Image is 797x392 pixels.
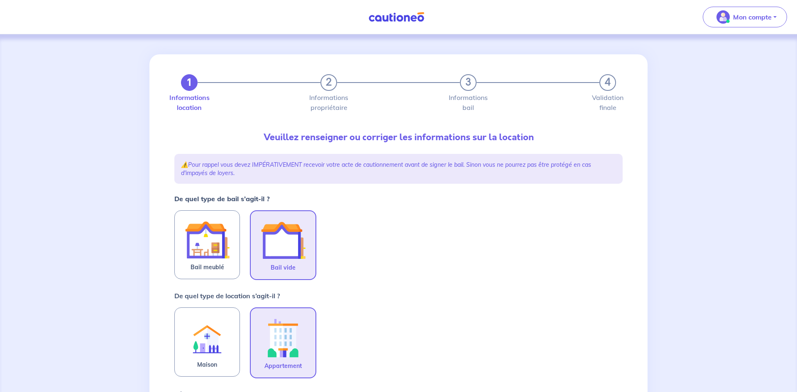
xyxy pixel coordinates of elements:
label: Validation finale [599,94,616,111]
label: Informations propriétaire [320,94,337,111]
span: Bail meublé [191,262,224,272]
img: illu_apartment.svg [261,315,306,361]
p: ⚠️ [181,161,616,177]
img: illu_rent.svg [185,314,230,360]
img: illu_furnished_lease.svg [185,217,230,262]
p: Veuillez renseigner ou corriger les informations sur la location [174,131,623,144]
img: illu_empty_lease.svg [261,218,306,263]
button: illu_account_valid_menu.svgMon compte [703,7,787,27]
span: Bail vide [271,263,296,273]
em: Pour rappel vous devez IMPÉRATIVEMENT recevoir votre acte de cautionnement avant de signer le bai... [181,161,591,177]
p: Mon compte [733,12,772,22]
p: De quel type de location s’agit-il ? [174,291,280,301]
img: illu_account_valid_menu.svg [716,10,730,24]
img: Cautioneo [365,12,428,22]
span: Appartement [264,361,302,371]
label: Informations bail [460,94,477,111]
strong: De quel type de bail s’agit-il ? [174,195,270,203]
button: 1 [181,74,198,91]
span: Maison [197,360,217,370]
label: Informations location [181,94,198,111]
